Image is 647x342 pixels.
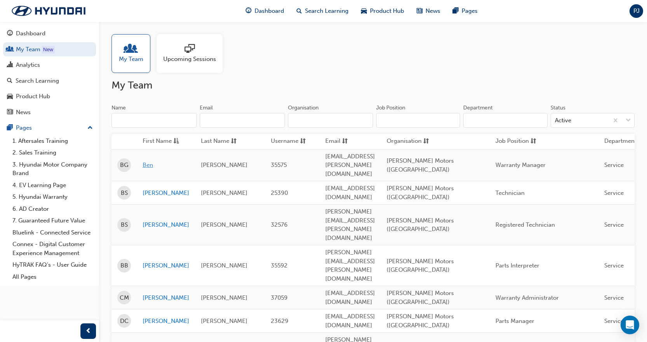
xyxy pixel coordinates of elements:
[9,259,96,271] a: HyTRAK FAQ's - User Guide
[604,294,624,301] span: Service
[239,3,290,19] a: guage-iconDashboard
[290,3,355,19] a: search-iconSearch Learning
[120,293,129,302] span: CM
[112,104,126,112] div: Name
[9,135,96,147] a: 1. Aftersales Training
[325,137,368,146] button: Emailsorting-icon
[7,109,13,116] span: news-icon
[410,3,446,19] a: news-iconNews
[255,7,284,16] span: Dashboard
[604,161,624,168] span: Service
[462,7,478,16] span: Pages
[201,318,248,325] span: [PERSON_NAME]
[463,104,493,112] div: Department
[355,3,410,19] a: car-iconProduct Hub
[604,189,624,196] span: Service
[16,76,59,85] div: Search Learning
[16,29,45,38] div: Dashboard
[3,105,96,120] a: News
[426,7,440,16] span: News
[495,318,534,325] span: Parts Manager
[121,189,128,198] span: BS
[7,46,13,53] span: people-icon
[3,74,96,88] a: Search Learning
[271,318,288,325] span: 23629
[387,258,454,274] span: [PERSON_NAME] Motors ([GEOGRAPHIC_DATA])
[271,262,288,269] span: 35592
[604,318,624,325] span: Service
[530,137,536,146] span: sorting-icon
[201,137,244,146] button: Last Namesorting-icon
[201,189,248,196] span: [PERSON_NAME]
[463,113,547,128] input: Department
[200,104,213,112] div: Email
[200,113,285,128] input: Email
[143,137,185,146] button: First Nameasc-icon
[376,113,460,128] input: Job Position
[126,44,136,55] span: people-icon
[9,227,96,239] a: Bluelink - Connected Service
[143,161,189,170] a: Ben
[387,217,454,233] span: [PERSON_NAME] Motors ([GEOGRAPHIC_DATA])
[423,137,429,146] span: sorting-icon
[604,137,647,146] button: Departmentsorting-icon
[604,221,624,228] span: Service
[325,313,375,329] span: [EMAIL_ADDRESS][DOMAIN_NAME]
[112,34,157,73] a: My Team
[325,137,340,146] span: Email
[7,78,12,85] span: search-icon
[143,261,189,270] a: [PERSON_NAME]
[16,61,40,69] div: Analytics
[271,161,287,168] span: 35575
[201,262,248,269] span: [PERSON_NAME]
[7,93,13,100] span: car-icon
[9,179,96,191] a: 4. EV Learning Page
[555,116,571,125] div: Active
[120,161,128,170] span: BG
[361,6,367,16] span: car-icon
[9,215,96,227] a: 7. Guaranteed Future Value
[120,317,129,326] span: DC
[143,220,189,229] a: [PERSON_NAME]
[9,159,96,179] a: 3. Hyundai Motor Company Brand
[300,137,306,146] span: sorting-icon
[201,137,229,146] span: Last Name
[633,7,640,16] span: PJ
[112,79,635,92] h2: My Team
[143,293,189,302] a: [PERSON_NAME]
[157,34,229,73] a: Upcoming Sessions
[9,191,96,203] a: 5. Hyundai Warranty
[42,46,55,54] div: Tooltip anchor
[201,221,248,228] span: [PERSON_NAME]
[120,261,128,270] span: BB
[9,147,96,159] a: 2. Sales Training
[173,137,179,146] span: asc-icon
[4,3,93,19] img: Trak
[231,137,237,146] span: sorting-icon
[163,55,216,64] span: Upcoming Sessions
[3,25,96,121] button: DashboardMy TeamAnalyticsSearch LearningProduct HubNews
[387,313,454,329] span: [PERSON_NAME] Motors ([GEOGRAPHIC_DATA])
[551,104,565,112] div: Status
[342,137,348,146] span: sorting-icon
[495,221,555,228] span: Registered Technician
[626,116,631,126] span: down-icon
[453,6,459,16] span: pages-icon
[271,137,298,146] span: Username
[201,294,248,301] span: [PERSON_NAME]
[325,249,375,282] span: [PERSON_NAME][EMAIL_ADDRESS][PERSON_NAME][DOMAIN_NAME]
[305,7,349,16] span: Search Learning
[9,271,96,283] a: All Pages
[112,113,197,128] input: Name
[9,238,96,259] a: Connex - Digital Customer Experience Management
[387,157,454,173] span: [PERSON_NAME] Motors ([GEOGRAPHIC_DATA])
[7,62,13,69] span: chart-icon
[143,317,189,326] a: [PERSON_NAME]
[630,4,643,18] button: PJ
[9,203,96,215] a: 6. AD Creator
[85,326,91,336] span: prev-icon
[376,104,405,112] div: Job Position
[16,92,50,101] div: Product Hub
[3,58,96,72] a: Analytics
[417,6,422,16] span: news-icon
